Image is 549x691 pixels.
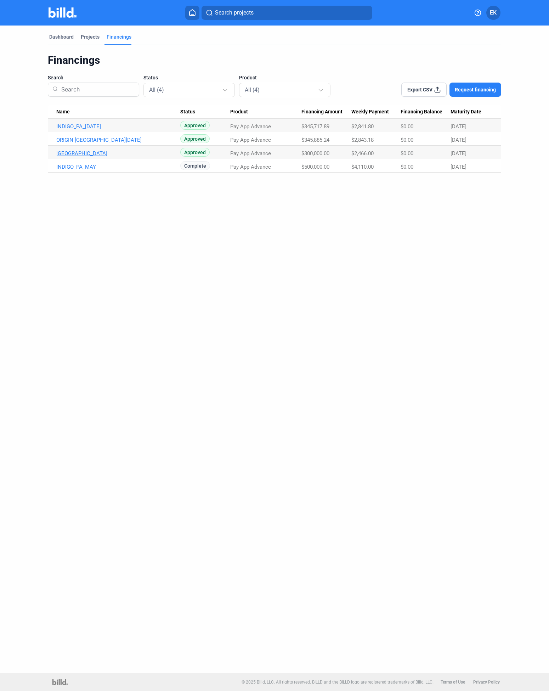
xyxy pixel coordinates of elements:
span: $0.00 [401,137,413,143]
span: $345,717.89 [301,123,329,130]
div: Product [230,109,301,115]
span: $0.00 [401,123,413,130]
span: [DATE] [451,137,466,143]
span: Search [48,74,63,81]
div: Dashboard [49,33,74,40]
span: Pay App Advance [230,137,271,143]
input: Search [58,80,135,99]
span: Pay App Advance [230,123,271,130]
a: INDIGO_PA_MAY [56,164,180,170]
div: Financing Balance [401,109,451,115]
div: Projects [81,33,100,40]
mat-select-trigger: All (4) [149,86,164,93]
span: Financing Balance [401,109,442,115]
span: Product [239,74,257,81]
div: Status [180,109,230,115]
span: Pay App Advance [230,150,271,157]
span: Pay App Advance [230,164,271,170]
span: $2,841.80 [351,123,374,130]
div: Financings [107,33,131,40]
div: Financings [48,54,501,67]
span: Approved [180,134,210,143]
p: © 2025 Billd, LLC. All rights reserved. BILLD and the BILLD logo are registered trademarks of Bil... [242,680,434,685]
span: Weekly Payment [351,109,389,115]
span: Product [230,109,248,115]
b: Privacy Policy [473,680,500,685]
span: Complete [180,161,210,170]
span: [DATE] [451,123,466,130]
a: ORIGIN [GEOGRAPHIC_DATA][DATE] [56,137,180,143]
span: Export CSV [407,86,432,93]
p: | [469,680,470,685]
span: Maturity Date [451,109,481,115]
mat-select-trigger: All (4) [245,86,260,93]
span: $300,000.00 [301,150,329,157]
span: $4,110.00 [351,164,374,170]
a: [GEOGRAPHIC_DATA] [56,150,180,157]
img: Billd Company Logo [49,7,77,18]
img: logo [52,679,68,685]
span: $0.00 [401,150,413,157]
div: Weekly Payment [351,109,401,115]
span: Approved [180,121,210,130]
span: Status [143,74,158,81]
span: $2,466.00 [351,150,374,157]
div: Maturity Date [451,109,493,115]
button: Request financing [449,83,501,97]
div: Financing Amount [301,109,351,115]
span: Name [56,109,70,115]
span: Request financing [455,86,496,93]
span: $2,843.18 [351,137,374,143]
a: INDIGO_PA_[DATE] [56,123,180,130]
button: Search projects [202,6,372,20]
button: Export CSV [401,83,447,97]
span: [DATE] [451,150,466,157]
span: Status [180,109,195,115]
span: $345,885.24 [301,137,329,143]
div: Name [56,109,180,115]
button: EK [486,6,500,20]
span: Approved [180,148,210,157]
b: Terms of Use [441,680,465,685]
span: $0.00 [401,164,413,170]
span: $500,000.00 [301,164,329,170]
span: [DATE] [451,164,466,170]
span: Financing Amount [301,109,343,115]
span: EK [490,9,497,17]
span: Search projects [215,9,254,17]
